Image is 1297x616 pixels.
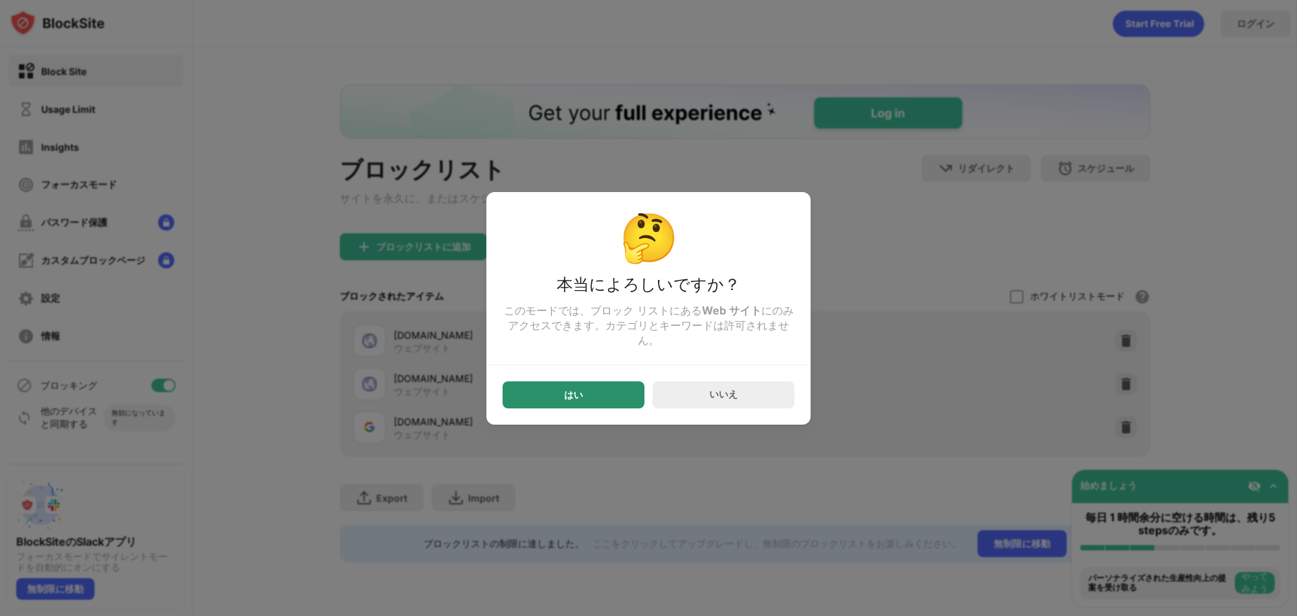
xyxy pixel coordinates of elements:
[564,389,583,400] div: はい
[503,304,794,348] div: このモードでは、ブロック リストにある にのみアクセスできます。カテゴリとキーワードは許可されません。
[709,388,738,401] div: いいえ
[503,208,794,266] div: 🤔
[503,274,794,304] div: 本当によろしいですか？
[702,304,761,317] strong: Web サイト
